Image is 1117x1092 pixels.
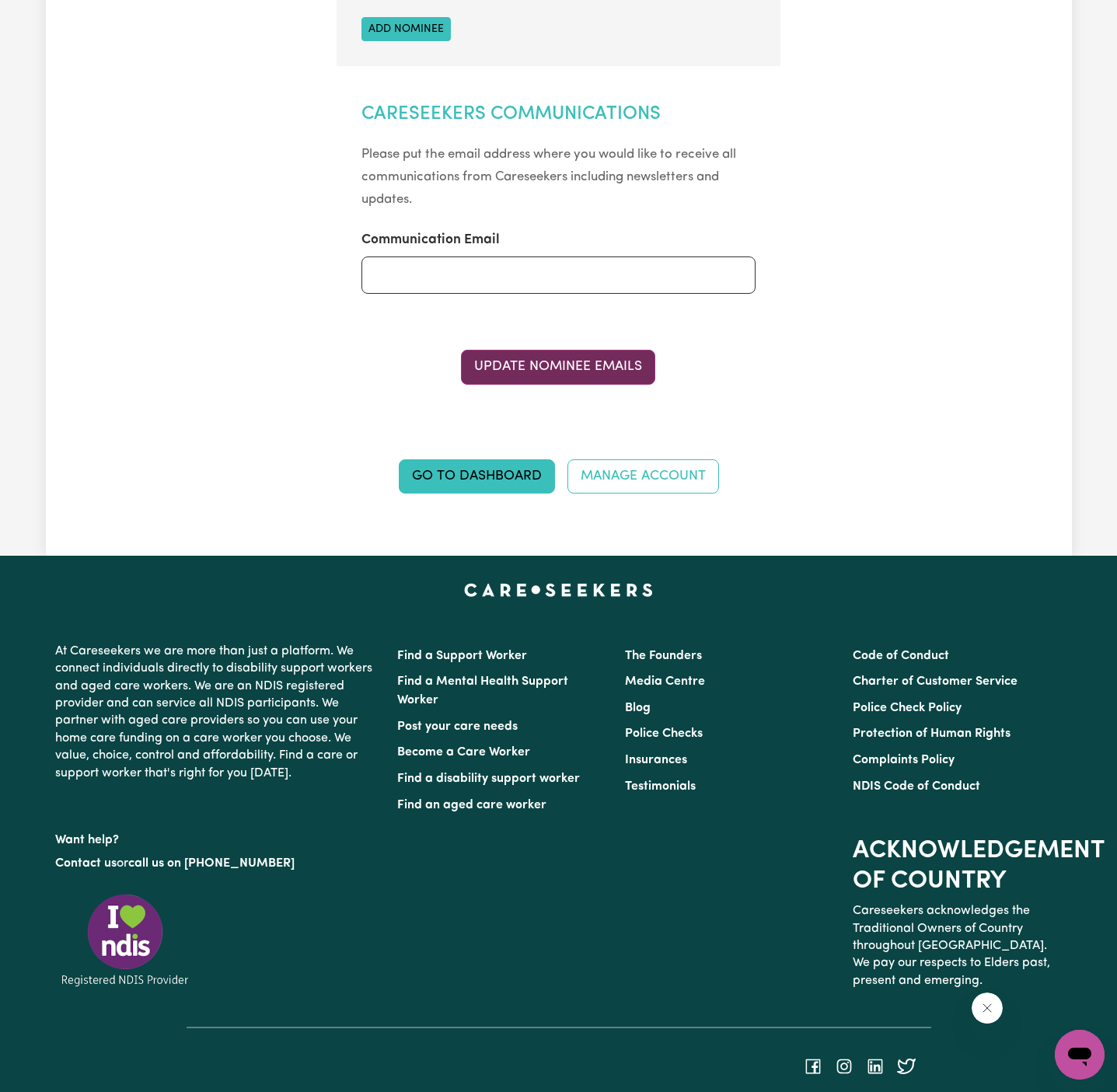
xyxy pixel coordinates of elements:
[397,720,518,733] a: Post your care needs
[1055,1030,1105,1080] iframe: Button to launch messaging window
[399,459,555,494] a: Go to Dashboard
[397,675,568,706] a: Find a Mental Health Support Worker
[361,103,756,126] h2: Careseekers Communications
[128,857,295,870] a: call us on [PHONE_NUMBER]
[853,836,1062,896] h2: Acknowledgement of Country
[972,993,1003,1024] iframe: Close message
[866,1060,885,1073] a: Follow Careseekers on LinkedIn
[897,1060,916,1073] a: Follow Careseekers on Twitter
[625,650,702,662] a: The Founders
[361,148,736,206] small: Please put the email address where you would like to receive all communications from Careseekers ...
[853,650,949,662] a: Code of Conduct
[625,780,696,793] a: Testimonials
[625,727,703,740] a: Police Checks
[361,17,451,41] button: Add nominee
[853,675,1018,688] a: Charter of Customer Service
[853,896,1062,996] p: Careseekers acknowledges the Traditional Owners of Country throughout [GEOGRAPHIC_DATA]. We pay o...
[397,773,580,785] a: Find a disability support worker
[567,459,719,494] a: Manage Account
[625,754,687,766] a: Insurances
[853,780,980,793] a: NDIS Code of Conduct
[835,1060,853,1073] a: Follow Careseekers on Instagram
[804,1060,822,1073] a: Follow Careseekers on Facebook
[625,675,705,688] a: Media Centre
[853,702,962,714] a: Police Check Policy
[397,746,530,759] a: Become a Care Worker
[853,727,1011,740] a: Protection of Human Rights
[55,857,117,870] a: Contact us
[55,891,195,989] img: Registered NDIS provider
[361,230,500,250] label: Communication Email
[625,702,651,714] a: Blog
[461,350,655,384] button: Update Nominee Emails
[55,825,379,849] p: Want help?
[397,799,546,811] a: Find an aged care worker
[397,650,527,662] a: Find a Support Worker
[55,849,379,878] p: or
[9,11,94,23] span: Need any help?
[55,637,379,788] p: At Careseekers we are more than just a platform. We connect individuals directly to disability su...
[853,754,955,766] a: Complaints Policy
[464,584,653,596] a: Careseekers home page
